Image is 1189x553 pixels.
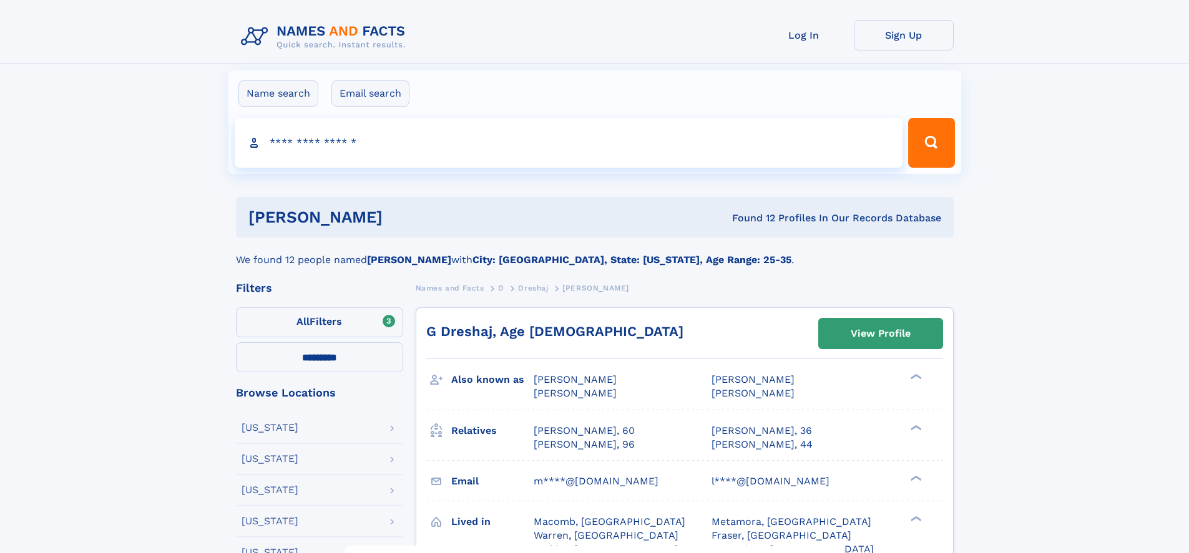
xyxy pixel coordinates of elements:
[242,423,298,433] div: [US_STATE]
[296,315,310,327] span: All
[712,373,795,385] span: [PERSON_NAME]
[819,319,942,349] a: View Profile
[472,254,791,266] b: City: [GEOGRAPHIC_DATA], State: [US_STATE], Age Range: 25-35
[557,211,941,225] div: Found 12 Profiles In Our Records Database
[248,209,557,225] h1: [PERSON_NAME]
[451,471,534,492] h3: Email
[534,424,635,438] a: [PERSON_NAME], 60
[534,387,617,399] span: [PERSON_NAME]
[908,423,922,431] div: ❯
[534,529,678,541] span: Warren, [GEOGRAPHIC_DATA]
[754,20,854,50] a: Log In
[851,319,911,348] div: View Profile
[908,474,922,482] div: ❯
[712,529,851,541] span: Fraser, [GEOGRAPHIC_DATA]
[426,324,683,339] a: G Dreshaj, Age [DEMOGRAPHIC_DATA]
[534,373,617,385] span: [PERSON_NAME]
[534,438,635,451] a: [PERSON_NAME], 96
[236,282,403,294] div: Filters
[238,80,318,107] label: Name search
[367,254,451,266] b: [PERSON_NAME]
[518,284,548,292] span: Dreshaj
[236,238,954,267] div: We found 12 people named with .
[236,387,403,398] div: Browse Locations
[242,485,298,495] div: [US_STATE]
[498,284,504,292] span: D
[908,514,922,522] div: ❯
[712,516,871,527] span: Metamora, [GEOGRAPHIC_DATA]
[416,280,484,296] a: Names and Facts
[854,20,954,50] a: Sign Up
[534,516,685,527] span: Macomb, [GEOGRAPHIC_DATA]
[235,118,903,168] input: search input
[331,80,409,107] label: Email search
[562,284,629,292] span: [PERSON_NAME]
[712,424,812,438] a: [PERSON_NAME], 36
[498,280,504,296] a: D
[242,516,298,526] div: [US_STATE]
[242,454,298,464] div: [US_STATE]
[236,20,416,54] img: Logo Names and Facts
[236,307,403,337] label: Filters
[712,387,795,399] span: [PERSON_NAME]
[451,511,534,532] h3: Lived in
[712,438,813,451] a: [PERSON_NAME], 44
[518,280,548,296] a: Dreshaj
[451,420,534,441] h3: Relatives
[451,369,534,390] h3: Also known as
[908,118,954,168] button: Search Button
[908,373,922,381] div: ❯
